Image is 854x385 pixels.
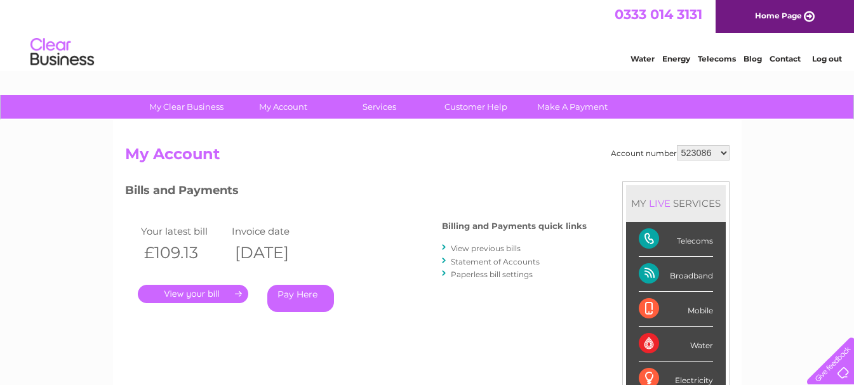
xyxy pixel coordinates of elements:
a: . [138,285,248,303]
a: Log out [812,54,842,63]
td: Invoice date [229,223,320,240]
div: Clear Business is a trading name of Verastar Limited (registered in [GEOGRAPHIC_DATA] No. 3667643... [128,7,728,62]
div: LIVE [646,197,673,209]
div: Account number [611,145,730,160]
th: [DATE] [229,240,320,266]
a: Customer Help [424,95,528,119]
img: logo.png [30,33,95,72]
a: My Clear Business [134,95,239,119]
a: Blog [744,54,762,63]
div: Mobile [639,292,713,327]
a: Paperless bill settings [451,270,533,279]
a: Telecoms [698,54,736,63]
a: Energy [662,54,690,63]
td: Your latest bill [138,223,229,240]
a: My Account [230,95,335,119]
h2: My Account [125,145,730,169]
a: Pay Here [267,285,334,312]
div: Broadband [639,257,713,292]
a: 0333 014 3131 [615,6,702,22]
h3: Bills and Payments [125,181,587,204]
a: Water [630,54,655,63]
div: Telecoms [639,222,713,257]
a: Services [327,95,432,119]
div: Water [639,327,713,362]
div: MY SERVICES [626,185,726,221]
a: Statement of Accounts [451,257,540,266]
a: Make A Payment [520,95,625,119]
a: View previous bills [451,244,521,253]
h4: Billing and Payments quick links [442,221,587,231]
a: Contact [770,54,801,63]
th: £109.13 [138,240,229,266]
